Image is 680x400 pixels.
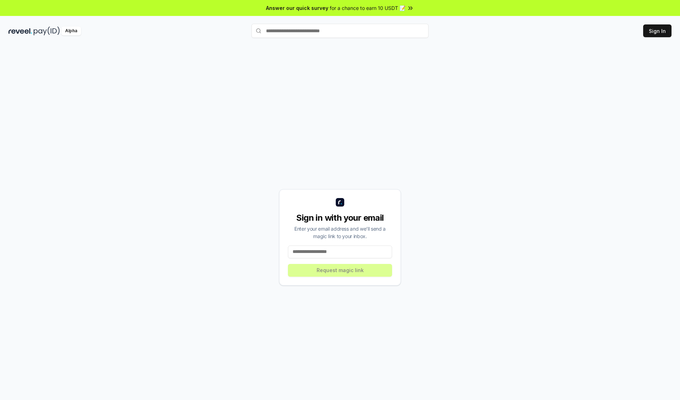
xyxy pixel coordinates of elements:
div: Enter your email address and we’ll send a magic link to your inbox. [288,225,392,240]
span: Answer our quick survey [266,4,328,12]
div: Sign in with your email [288,212,392,224]
img: reveel_dark [8,27,32,35]
div: Alpha [61,27,81,35]
span: for a chance to earn 10 USDT 📝 [330,4,406,12]
img: pay_id [34,27,60,35]
button: Sign In [643,24,671,37]
img: logo_small [336,198,344,207]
